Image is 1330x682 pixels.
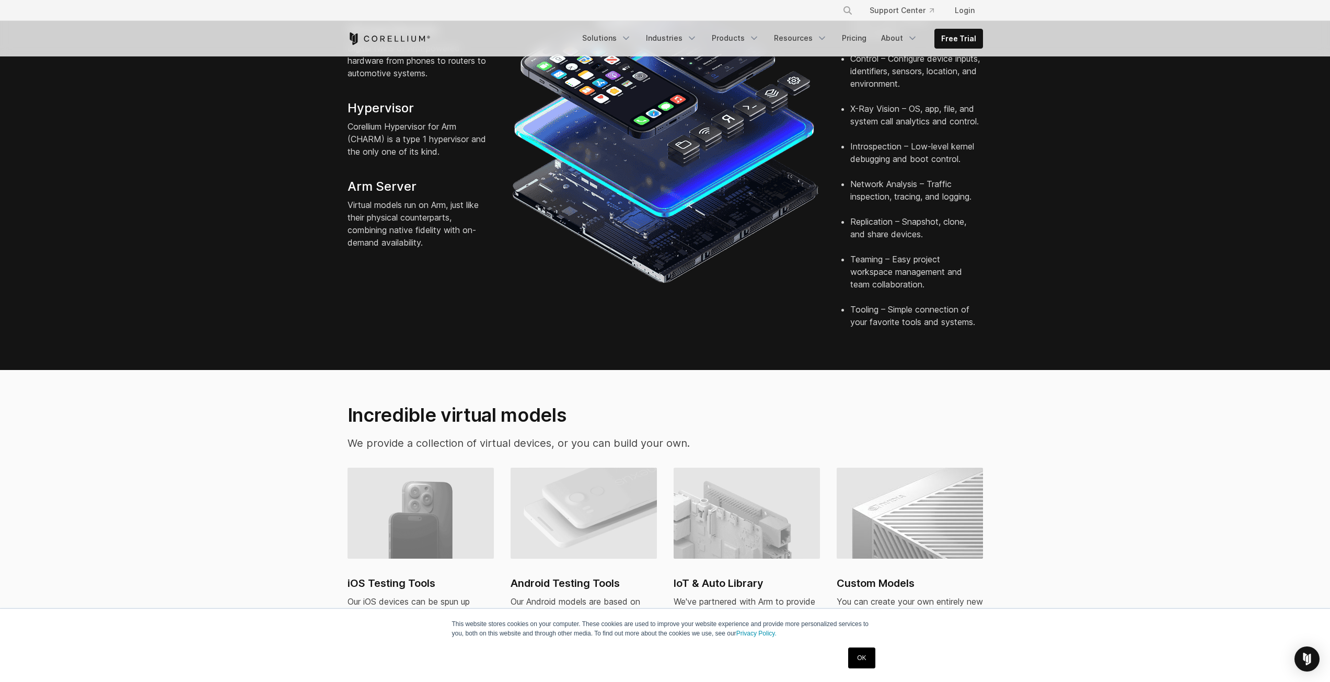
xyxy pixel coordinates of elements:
div: Our iOS devices can be spun up jailbroken or non-jailbroken to facilitate security research and t... [348,595,494,645]
a: Corellium Home [348,32,431,45]
a: Android virtual machine and devices Android Testing Tools Our Android models are based on Ranchu ... [511,468,657,645]
a: Pricing [836,29,873,48]
h2: Android Testing Tools [511,575,657,591]
a: Resources [768,29,834,48]
h2: Custom Models [837,575,983,591]
a: Industries [640,29,703,48]
div: Navigation Menu [830,1,983,20]
a: Support Center [861,1,942,20]
h2: Incredible virtual models [348,403,764,426]
li: Control – Configure device inputs, identifiers, sensors, location, and environment. [850,52,983,102]
a: Products [706,29,766,48]
h2: iOS Testing Tools [348,575,494,591]
h4: Arm Server [348,179,491,194]
p: We provide a collection of virtual devices, or you can build your own. [348,435,764,451]
img: Custom Models [837,468,983,559]
li: Teaming – Easy project workspace management and team collaboration. [850,253,983,303]
p: Digital twins of Arm-powered hardware from phones to routers to automotive systems. [348,42,491,79]
a: IoT & Auto Library IoT & Auto Library We've partnered with Arm to provide a processor and system ... [674,468,820,645]
h4: Hypervisor [348,100,491,116]
p: Corellium Hypervisor for Arm (CHARM) is a type 1 hypervisor and the only one of its kind. [348,120,491,158]
a: Privacy Policy. [736,630,777,637]
a: iPhone virtual machine and devices iOS Testing Tools Our iOS devices can be spun up jailbroken or... [348,468,494,658]
a: Free Trial [935,29,982,48]
div: You can create your own entirely new hardware device models or extend existing ones. [837,595,983,633]
a: OK [848,648,875,668]
button: Search [838,1,857,20]
a: Login [946,1,983,20]
li: Tooling – Simple connection of your favorite tools and systems. [850,303,983,328]
a: Solutions [576,29,638,48]
li: Replication – Snapshot, clone, and share devices. [850,215,983,253]
img: iPhone virtual machine and devices [348,468,494,559]
p: This website stores cookies on your computer. These cookies are used to improve your website expe... [452,619,878,638]
h2: IoT & Auto Library [674,575,820,591]
div: Our Android models are based on Ranchu and can be rooted with permissive SELinux enforcement. [511,595,657,633]
div: Open Intercom Messenger [1294,646,1320,672]
div: Navigation Menu [576,29,983,49]
img: IoT & Auto Library [674,468,820,559]
li: X-Ray Vision – OS, app, file, and system call analytics and control. [850,102,983,140]
a: Custom Models Custom Models You can create your own entirely new hardware device models or extend... [837,468,983,645]
a: About [875,29,924,48]
div: We've partnered with Arm to provide a processor and system board model library. [674,595,820,633]
p: Virtual models run on Arm, just like their physical counterparts, combining native fidelity with ... [348,199,491,249]
li: Introspection – Low-level kernel debugging and boot control. [850,140,983,178]
img: Android virtual machine and devices [511,468,657,559]
li: Network Analysis – Traffic inspection, tracing, and logging. [850,178,983,215]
